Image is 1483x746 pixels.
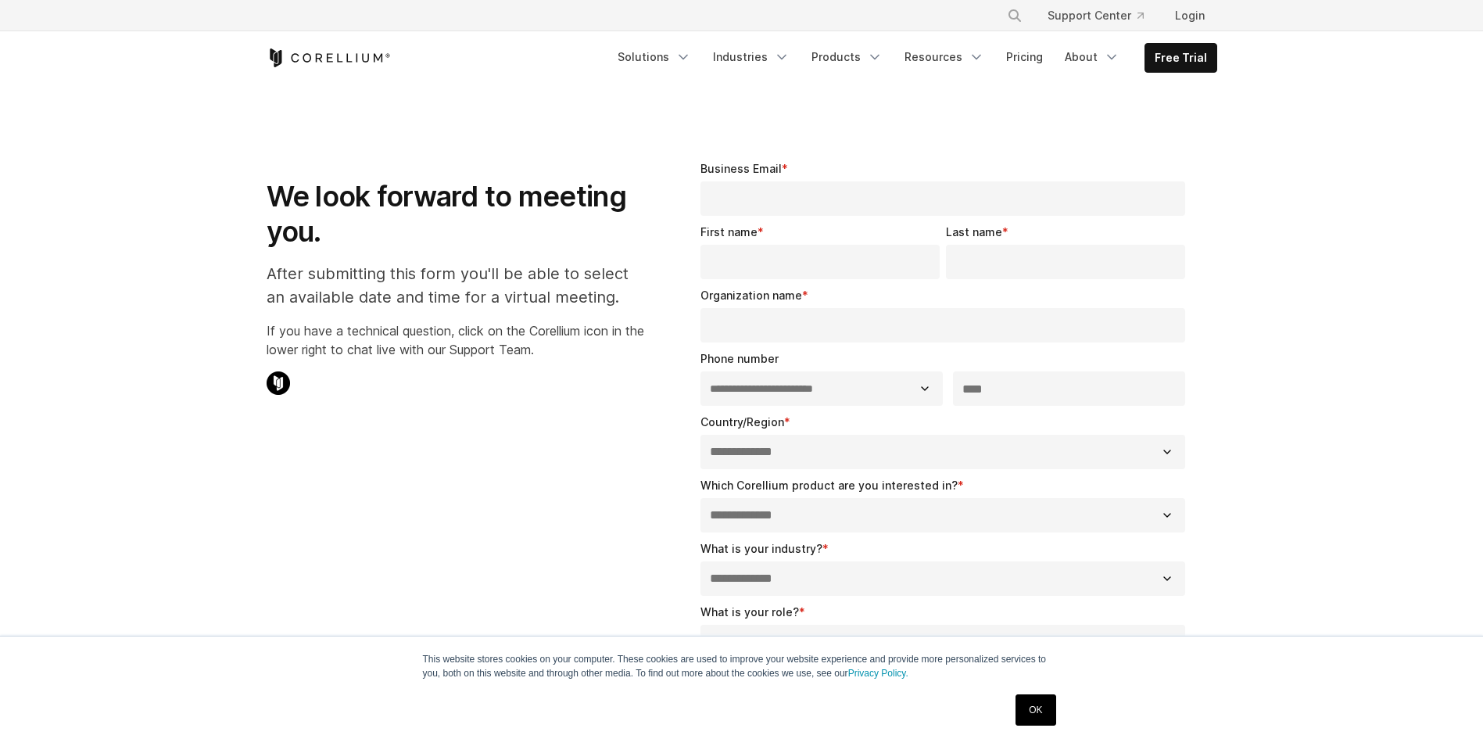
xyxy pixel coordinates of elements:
a: Corellium Home [267,48,391,67]
a: Products [802,43,892,71]
div: Navigation Menu [988,2,1217,30]
span: Which Corellium product are you interested in? [700,479,958,492]
a: Solutions [608,43,700,71]
span: Phone number [700,352,779,365]
img: Corellium Chat Icon [267,371,290,395]
a: Free Trial [1145,44,1216,72]
p: If you have a technical question, click on the Corellium icon in the lower right to chat live wit... [267,321,644,359]
span: Business Email [700,162,782,175]
a: About [1055,43,1129,71]
a: Resources [895,43,994,71]
a: Privacy Policy. [848,668,908,679]
a: Industries [704,43,799,71]
span: Country/Region [700,415,784,429]
span: Last name [946,225,1002,239]
span: Organization name [700,289,802,302]
a: Pricing [997,43,1052,71]
a: Support Center [1035,2,1156,30]
span: What is your industry? [700,542,822,555]
p: After submitting this form you'll be able to select an available date and time for a virtual meet... [267,262,644,309]
a: OK [1016,694,1055,726]
h1: We look forward to meeting you. [267,179,644,249]
a: Login [1162,2,1217,30]
span: What is your role? [700,605,799,619]
div: Navigation Menu [608,43,1217,73]
button: Search [1001,2,1029,30]
p: This website stores cookies on your computer. These cookies are used to improve your website expe... [423,652,1061,680]
span: First name [700,225,758,239]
